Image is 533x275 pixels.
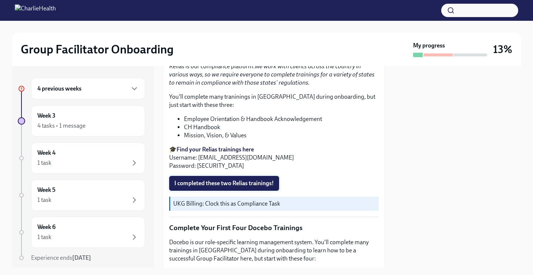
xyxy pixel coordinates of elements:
[169,223,379,233] p: Complete Your First Four Docebo Trainings
[169,93,379,109] p: You'll complete many traninings in [GEOGRAPHIC_DATA] during onboarding, but just start with these...
[37,149,56,157] h6: Week 4
[184,123,379,131] li: CH Handbook
[174,180,274,187] span: I completed these two Relias trainings!
[37,112,56,120] h6: Week 3
[37,186,56,194] h6: Week 5
[37,233,51,241] div: 1 task
[37,223,56,231] h6: Week 6
[184,115,379,123] li: Employee Orientation & Handbook Acknowledgement
[18,105,145,137] a: Week 34 tasks • 1 message
[184,131,379,140] li: Mission, Vision, & Values
[493,43,512,56] h3: 13%
[169,238,379,263] p: Docebo is our role-specific learning management system. You'll complete many trainings in [GEOGRA...
[72,254,91,261] strong: [DATE]
[413,42,445,50] strong: My progress
[18,217,145,248] a: Week 61 task
[37,85,81,93] h6: 4 previous weeks
[18,143,145,174] a: Week 41 task
[37,159,51,167] div: 1 task
[37,196,51,204] div: 1 task
[173,200,376,208] p: UKG Billing: Clock this as Compliance Task
[37,122,86,130] div: 4 tasks • 1 message
[177,146,254,153] a: Find your Relias trainings here
[18,180,145,211] a: Week 51 task
[169,63,375,86] em: We work with clients across the country in various ways, so we require everyone to complete train...
[15,4,56,16] img: CharlieHealth
[169,145,379,170] p: 🎓 Username: [EMAIL_ADDRESS][DOMAIN_NAME] Password: [SECURITY_DATA]
[21,42,174,57] h2: Group Facilitator Onboarding
[31,78,145,99] div: 4 previous weeks
[31,254,91,261] span: Experience ends
[169,62,379,87] p: Relias is our compliance platform.
[169,176,279,191] button: I completed these two Relias trainings!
